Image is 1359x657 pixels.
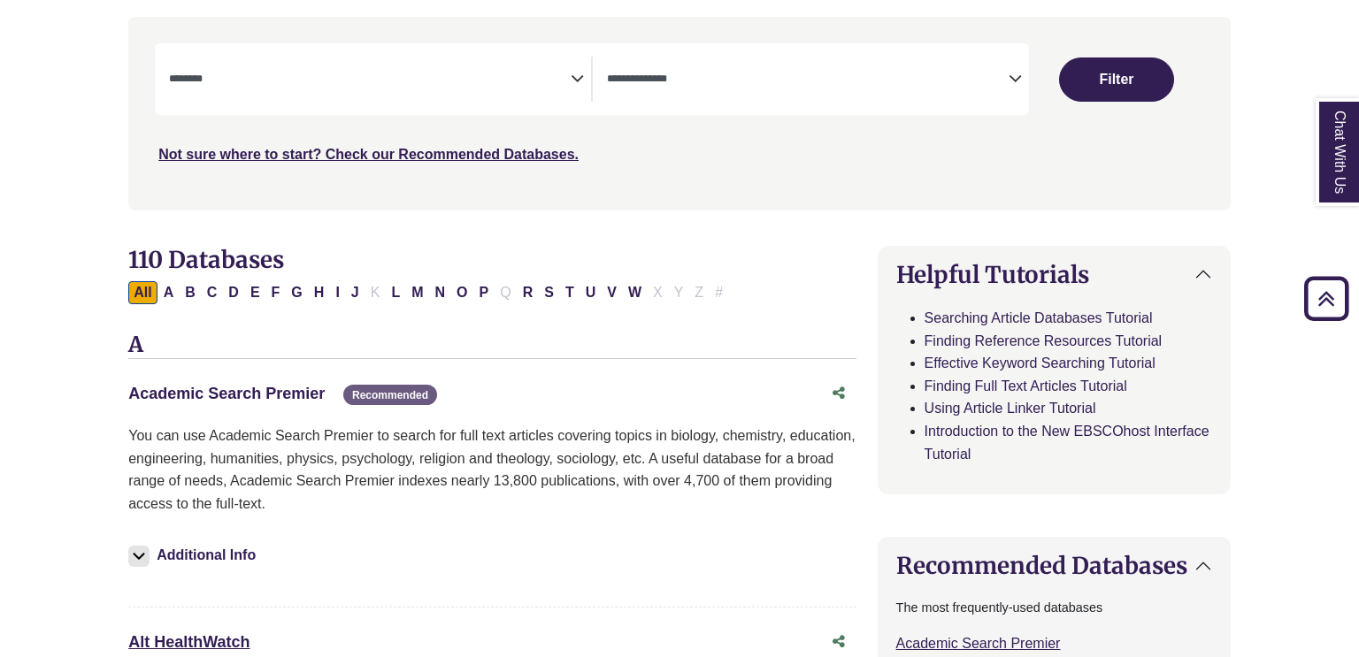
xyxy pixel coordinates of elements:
[925,310,1153,325] a: Searching Article Databases Tutorial
[223,281,244,304] button: Filter Results D
[128,424,856,515] p: You can use Academic Search Premier to search for full text articles covering topics in biology, ...
[180,281,201,304] button: Filter Results B
[539,281,559,304] button: Filter Results S
[451,281,472,304] button: Filter Results O
[158,281,180,304] button: Filter Results A
[169,73,571,88] textarea: Search
[925,401,1096,416] a: Using Article Linker Tutorial
[560,281,580,304] button: Filter Results T
[406,281,428,304] button: Filter Results M
[607,73,1009,88] textarea: Search
[128,284,730,299] div: Alpha-list to filter by first letter of database name
[623,281,647,304] button: Filter Results W
[602,281,622,304] button: Filter Results V
[128,385,325,402] a: Academic Search Premier
[518,281,539,304] button: Filter Results R
[580,281,602,304] button: Filter Results U
[128,281,157,304] button: All
[286,281,307,304] button: Filter Results G
[266,281,286,304] button: Filter Results F
[343,385,437,405] span: Recommended
[128,543,261,568] button: Additional Info
[925,424,1209,462] a: Introduction to the New EBSCOhost Interface Tutorial
[1059,57,1174,102] button: Submit for Search Results
[158,147,579,162] a: Not sure where to start? Check our Recommended Databases.
[128,17,1231,210] nav: Search filters
[879,247,1230,302] button: Helpful Tutorials
[128,332,856,359] h3: A
[386,281,405,304] button: Filter Results L
[925,355,1156,371] a: Effective Keyword Searching Tutorial
[896,636,1061,651] a: Academic Search Premier
[879,538,1230,593] button: Recommended Databases
[896,598,1212,618] p: The most frequently-used databases
[330,281,344,304] button: Filter Results I
[925,378,1127,393] a: Finding Full Text Articles Tutorial
[202,281,223,304] button: Filter Results C
[128,633,250,651] a: Alt HealthWatch
[925,333,1163,348] a: Finding Reference Resources Tutorial
[245,281,265,304] button: Filter Results E
[474,281,495,304] button: Filter Results P
[821,377,856,410] button: Share this database
[1298,286,1355,310] a: Back to Top
[128,245,284,274] span: 110 Databases
[346,281,365,304] button: Filter Results J
[309,281,330,304] button: Filter Results H
[430,281,451,304] button: Filter Results N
